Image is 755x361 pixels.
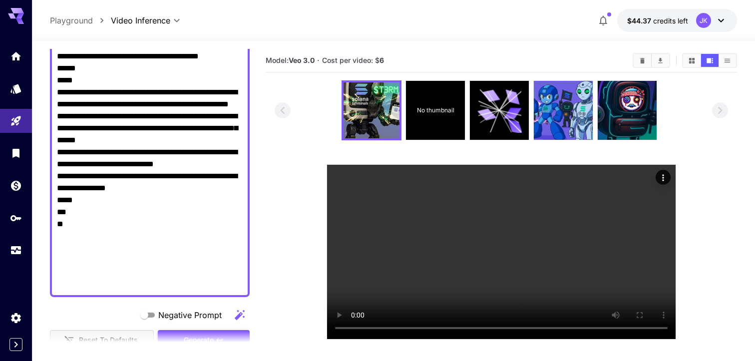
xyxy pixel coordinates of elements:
b: Veo 3.0 [289,56,315,64]
div: JK [696,13,711,28]
div: API Keys [10,212,22,224]
div: Library [10,147,22,159]
img: 9XJ6yMAAAAGSURBVAMAc0arwG1oMvwAAAAASUVORK5CYII= [534,81,593,140]
span: Model: [266,56,315,64]
div: Clear videosDownload All [633,53,670,68]
div: Playground [10,115,22,127]
div: Home [10,50,22,62]
button: Generate [158,330,250,351]
div: Show videos in grid viewShow videos in video viewShow videos in list view [682,53,737,68]
div: Wallet [10,179,22,192]
button: Clear videos [634,54,651,67]
div: Usage [10,244,22,257]
nav: breadcrumb [50,14,111,26]
div: Models [10,82,22,95]
button: Show videos in list view [719,54,736,67]
div: Actions [656,170,671,185]
p: · [317,54,320,66]
a: Playground [50,14,93,26]
img: +xRyNlAAAABklEQVQDAFYhVo6HakMyAAAAAElFTkSuQmCC [344,82,399,138]
span: credits left [653,16,688,25]
button: Reset to defaults [50,330,154,351]
span: Video Inference [111,14,170,26]
img: Nm8wAAAAASUVORK5CYII= [598,81,657,140]
button: Show videos in grid view [683,54,701,67]
span: Negative Prompt [158,309,222,321]
button: Show videos in video view [701,54,719,67]
b: 6 [379,56,384,64]
div: Settings [10,312,22,324]
span: $44.37 [627,16,653,25]
p: No thumbnail [417,106,454,115]
span: Cost per video: $ [322,56,384,64]
button: Download All [652,54,669,67]
div: $44.365 [627,15,688,26]
button: Expand sidebar [9,338,22,351]
button: $44.365JK [617,9,737,32]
